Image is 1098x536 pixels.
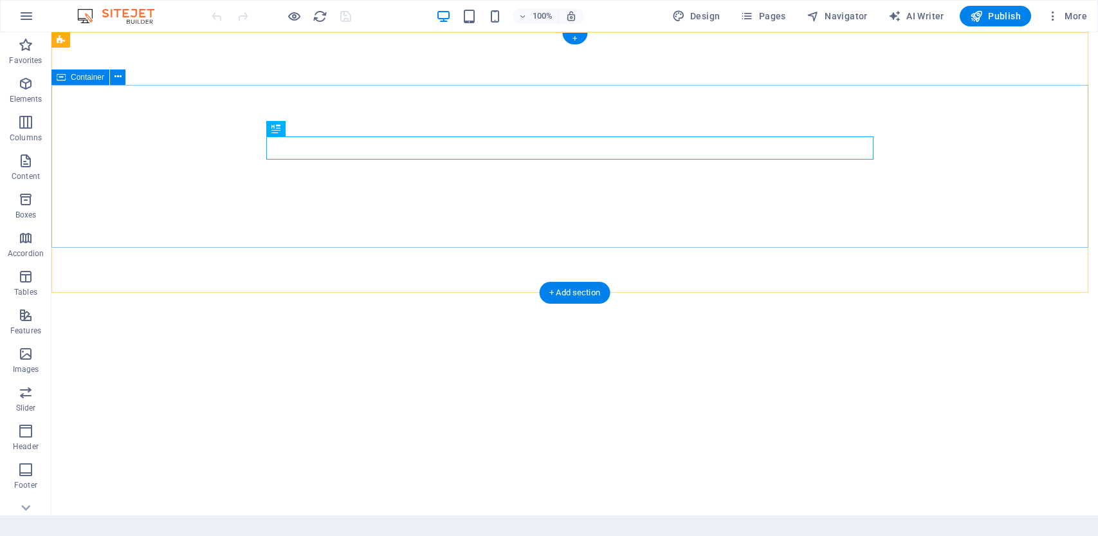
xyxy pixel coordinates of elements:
[539,282,610,304] div: + Add section
[12,171,40,181] p: Content
[801,6,873,26] button: Navigator
[672,10,720,23] span: Design
[888,10,944,23] span: AI Writer
[513,8,558,24] button: 100%
[313,9,327,24] i: Reload page
[13,441,39,452] p: Header
[71,73,104,81] span: Container
[74,8,170,24] img: Editor Logo
[312,8,327,24] button: reload
[532,8,553,24] h6: 100%
[1047,10,1087,23] span: More
[970,10,1021,23] span: Publish
[10,94,42,104] p: Elements
[10,133,42,143] p: Columns
[13,364,39,374] p: Images
[8,248,44,259] p: Accordion
[960,6,1031,26] button: Publish
[667,6,726,26] button: Design
[562,33,587,44] div: +
[1041,6,1092,26] button: More
[565,10,577,22] i: On resize automatically adjust zoom level to fit chosen device.
[286,8,302,24] button: Click here to leave preview mode and continue editing
[735,6,791,26] button: Pages
[9,55,42,66] p: Favorites
[14,287,37,297] p: Tables
[14,480,37,490] p: Footer
[10,326,41,336] p: Features
[16,403,36,413] p: Slider
[740,10,785,23] span: Pages
[15,210,37,220] p: Boxes
[667,6,726,26] div: Design (Ctrl+Alt+Y)
[807,10,868,23] span: Navigator
[883,6,949,26] button: AI Writer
